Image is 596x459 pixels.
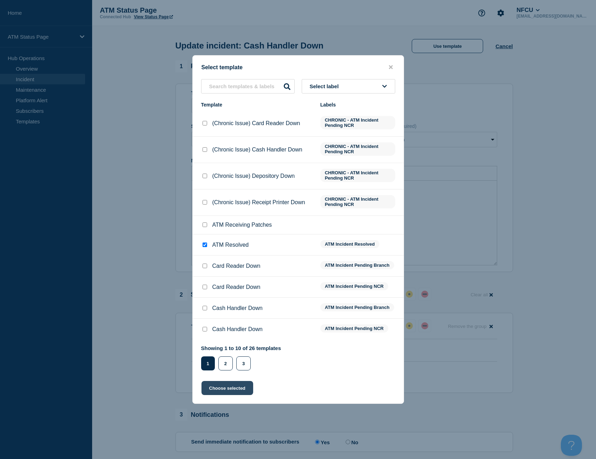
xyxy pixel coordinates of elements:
input: (Chronic Issue) Depository Down checkbox [203,174,207,178]
p: Showing 1 to 10 of 26 templates [201,345,281,351]
span: CHRONIC - ATM Incident Pending NCR [320,169,395,182]
input: (Chronic Issue) Card Reader Down checkbox [203,121,207,125]
input: Cash Handler Down checkbox [203,306,207,310]
p: (Chronic Issue) Depository Down [212,173,295,179]
input: ATM Resolved checkbox [203,243,207,247]
p: Card Reader Down [212,284,261,290]
input: Search templates & labels [201,79,295,93]
input: (Chronic Issue) Cash Handler Down checkbox [203,147,207,152]
span: Select label [310,83,342,89]
span: CHRONIC - ATM Incident Pending NCR [320,142,395,156]
span: CHRONIC - ATM Incident Pending NCR [320,195,395,208]
p: Cash Handler Down [212,326,263,332]
button: close button [387,64,395,71]
p: Cash Handler Down [212,305,263,311]
span: ATM Incident Resolved [320,240,379,248]
span: ATM Incident Pending Branch [320,303,394,311]
span: ATM Incident Pending Branch [320,261,394,269]
input: (Chronic Issue) Receipt Printer Down checkbox [203,200,207,205]
span: ATM Incident Pending NCR [320,282,388,290]
button: 2 [218,356,233,370]
p: (Chronic Issue) Cash Handler Down [212,147,302,153]
button: Select label [302,79,395,93]
p: (Chronic Issue) Card Reader Down [212,120,300,127]
div: Labels [320,102,395,108]
button: Choose selected [201,381,253,395]
input: ATM Receiving Patches checkbox [203,222,207,227]
span: CHRONIC - ATM Incident Pending NCR [320,116,395,129]
span: ATM Incident Pending NCR [320,324,388,332]
button: 3 [236,356,251,370]
input: Card Reader Down checkbox [203,264,207,268]
div: Select template [193,64,404,71]
p: ATM Resolved [212,242,249,248]
p: ATM Receiving Patches [212,222,272,228]
input: Card Reader Down checkbox [203,285,207,289]
input: Cash Handler Down checkbox [203,327,207,331]
p: (Chronic Issue) Receipt Printer Down [212,199,305,206]
p: Card Reader Down [212,263,261,269]
div: Template [201,102,313,108]
button: 1 [201,356,215,370]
